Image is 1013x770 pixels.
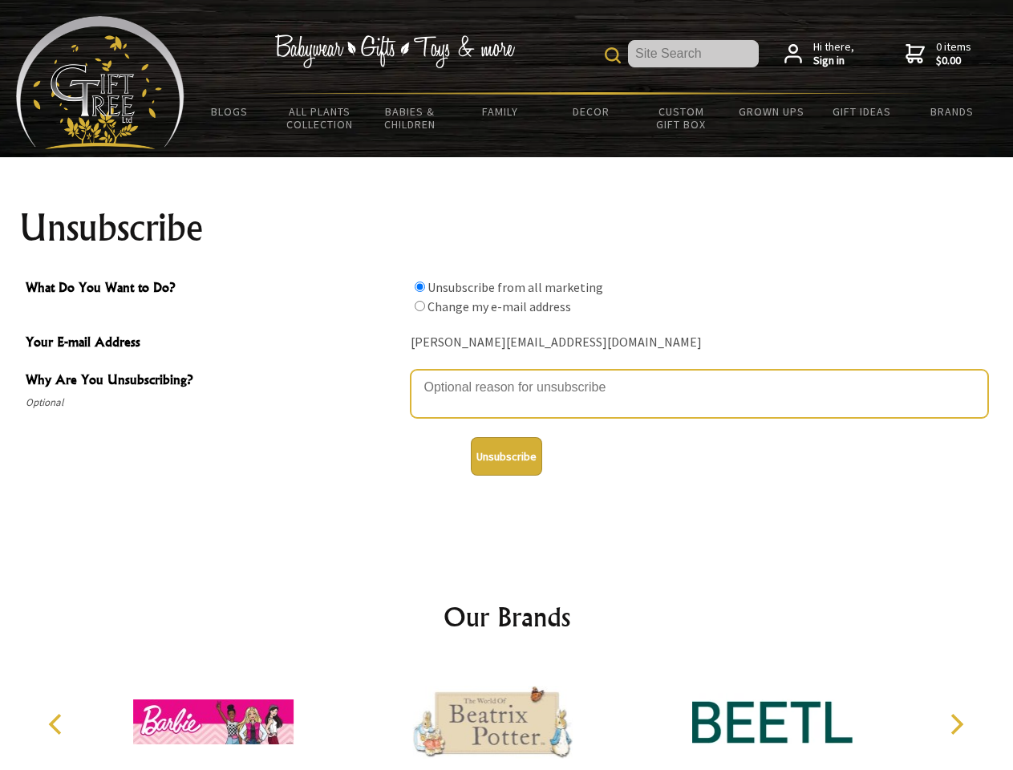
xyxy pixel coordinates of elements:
[906,40,971,68] a: 0 items$0.00
[938,707,974,742] button: Next
[427,279,603,295] label: Unsubscribe from all marketing
[40,707,75,742] button: Previous
[813,40,854,68] span: Hi there,
[415,282,425,292] input: What Do You Want to Do?
[628,40,759,67] input: Site Search
[26,370,403,393] span: Why Are You Unsubscribing?
[605,47,621,63] img: product search
[636,95,727,141] a: Custom Gift Box
[816,95,907,128] a: Gift Ideas
[275,95,366,141] a: All Plants Collection
[907,95,998,128] a: Brands
[936,39,971,68] span: 0 items
[32,598,982,636] h2: Our Brands
[26,278,403,301] span: What Do You Want to Do?
[427,298,571,314] label: Change my e-mail address
[365,95,456,141] a: Babies & Children
[19,209,995,247] h1: Unsubscribe
[936,54,971,68] strong: $0.00
[471,437,542,476] button: Unsubscribe
[16,16,184,149] img: Babyware - Gifts - Toys and more...
[411,330,988,355] div: [PERSON_NAME][EMAIL_ADDRESS][DOMAIN_NAME]
[26,393,403,412] span: Optional
[26,332,403,355] span: Your E-mail Address
[784,40,854,68] a: Hi there,Sign in
[545,95,636,128] a: Decor
[184,95,275,128] a: BLOGS
[813,54,854,68] strong: Sign in
[274,34,515,68] img: Babywear - Gifts - Toys & more
[726,95,816,128] a: Grown Ups
[456,95,546,128] a: Family
[411,370,988,418] textarea: Why Are You Unsubscribing?
[415,301,425,311] input: What Do You Want to Do?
